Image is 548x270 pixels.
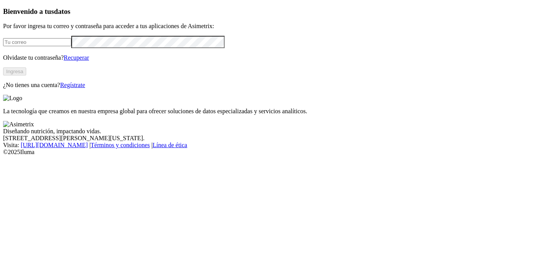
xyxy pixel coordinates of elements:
div: © 2025 Iluma [3,149,545,156]
a: Regístrate [60,82,85,88]
div: Diseñando nutrición, impactando vidas. [3,128,545,135]
h3: Bienvenido a tus [3,7,545,16]
input: Tu correo [3,38,71,46]
div: [STREET_ADDRESS][PERSON_NAME][US_STATE]. [3,135,545,142]
button: Ingresa [3,67,26,75]
img: Logo [3,95,22,102]
span: datos [54,7,71,15]
p: Por favor ingresa tu correo y contraseña para acceder a tus aplicaciones de Asimetrix: [3,23,545,30]
a: [URL][DOMAIN_NAME] [21,142,88,148]
p: La tecnología que creamos en nuestra empresa global para ofrecer soluciones de datos especializad... [3,108,545,115]
p: Olvidaste tu contraseña? [3,54,545,61]
div: Visita : | | [3,142,545,149]
img: Asimetrix [3,121,34,128]
a: Línea de ética [153,142,187,148]
p: ¿No tienes una cuenta? [3,82,545,89]
a: Recuperar [64,54,89,61]
a: Términos y condiciones [91,142,150,148]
